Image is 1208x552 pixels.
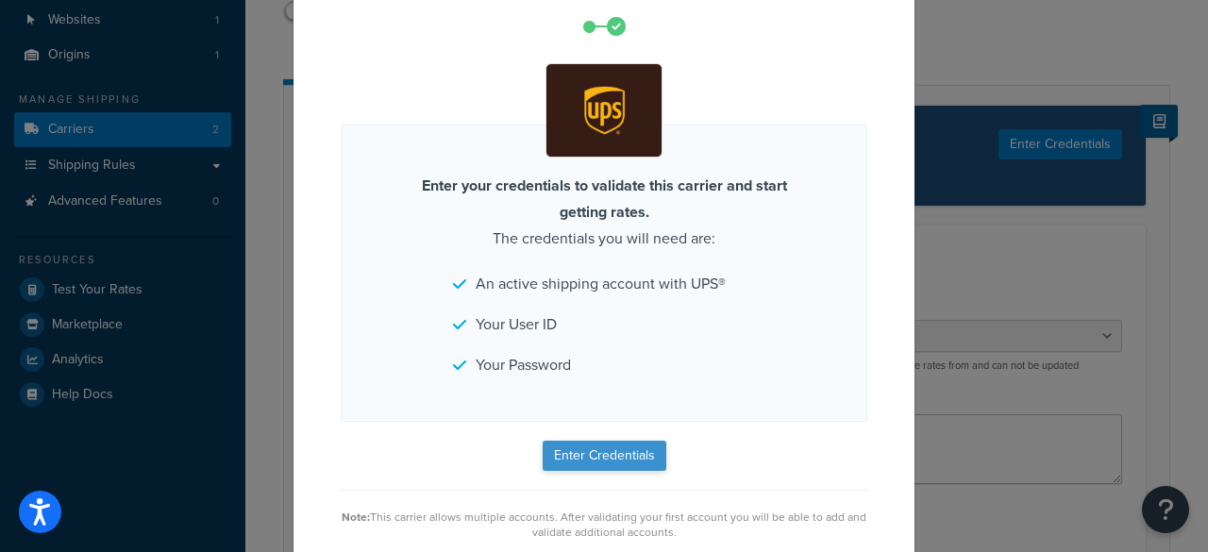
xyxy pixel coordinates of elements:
[550,67,659,154] img: UPS® (2)
[453,311,755,338] li: Your User ID
[342,509,370,526] strong: Note:
[341,510,867,540] div: This carrier allows multiple accounts. After validating your first account you will be able to ad...
[422,175,787,223] strong: Enter your credentials to validate this carrier and start getting rates.
[453,352,755,378] li: Your Password
[396,173,812,252] p: The credentials you will need are:
[453,271,755,297] li: An active shipping account with UPS®
[543,441,666,471] button: Enter Credentials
